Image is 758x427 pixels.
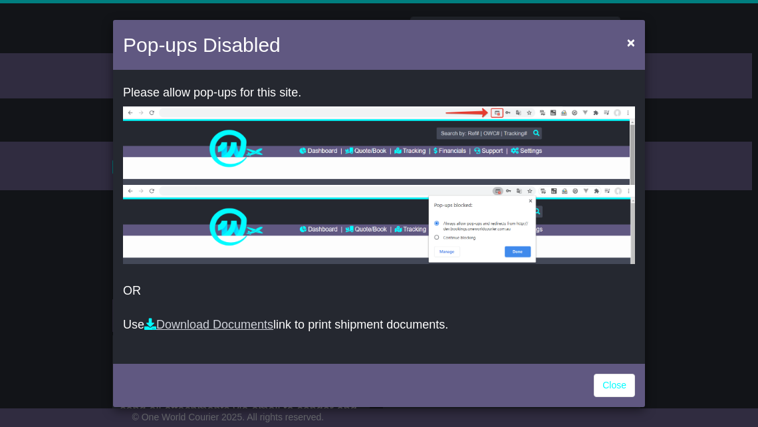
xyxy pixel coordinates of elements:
[620,29,642,56] button: Close
[144,318,273,331] a: Download Documents
[627,35,635,50] span: ×
[113,73,645,360] div: OR
[594,374,635,397] a: Close
[123,185,635,264] img: allow-popup-2.png
[123,30,281,60] h4: Pop-ups Disabled
[123,86,635,100] p: Please allow pop-ups for this site.
[123,106,635,185] img: allow-popup-1.png
[123,318,635,333] p: Use link to print shipment documents.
